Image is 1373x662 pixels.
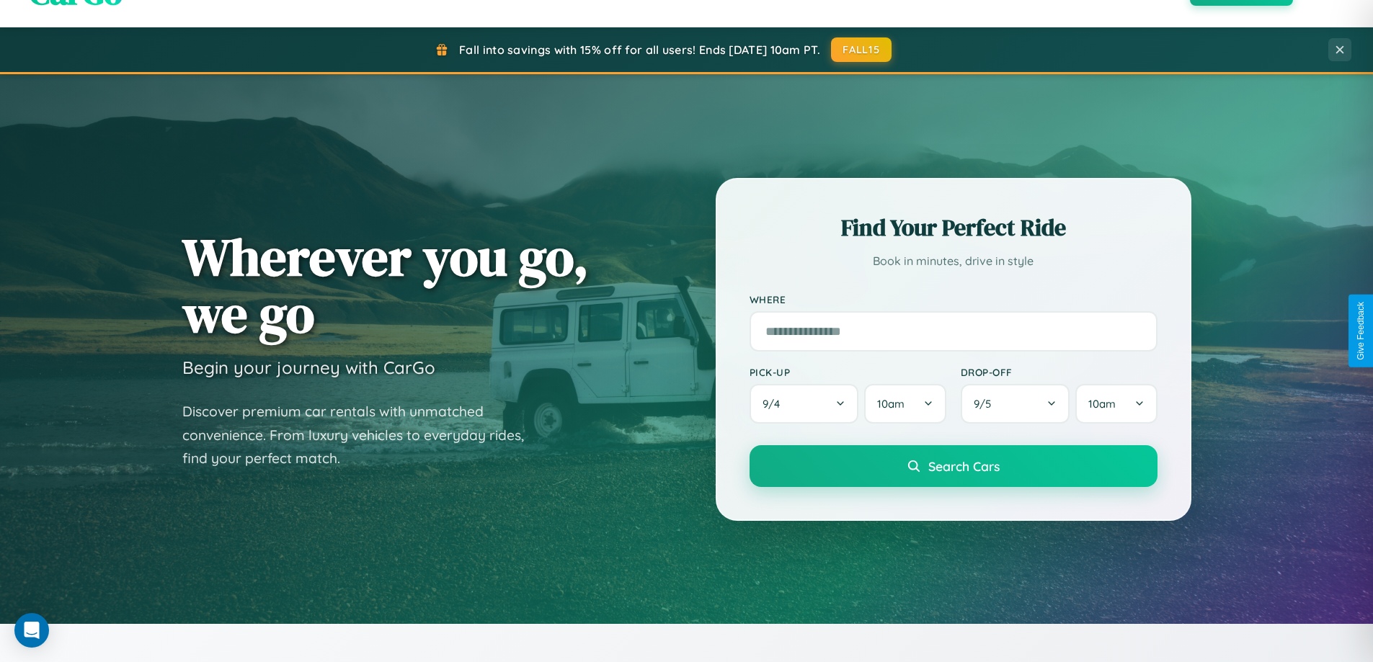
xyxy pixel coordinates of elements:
h3: Begin your journey with CarGo [182,357,435,378]
label: Where [750,293,1158,305]
label: Pick-up [750,366,946,378]
button: 9/4 [750,384,859,424]
button: 10am [1075,384,1157,424]
span: Search Cars [928,458,1000,474]
h2: Find Your Perfect Ride [750,212,1158,243]
span: 10am [877,397,905,411]
span: 10am [1088,397,1116,411]
h1: Wherever you go, we go [182,228,589,342]
label: Drop-off [961,366,1158,378]
span: Fall into savings with 15% off for all users! Ends [DATE] 10am PT. [459,43,820,57]
button: 9/5 [961,384,1070,424]
p: Book in minutes, drive in style [750,251,1158,272]
div: Give Feedback [1356,302,1366,360]
div: Open Intercom Messenger [14,613,49,648]
button: FALL15 [831,37,892,62]
p: Discover premium car rentals with unmatched convenience. From luxury vehicles to everyday rides, ... [182,400,543,470]
span: 9 / 5 [974,397,998,411]
button: Search Cars [750,445,1158,487]
span: 9 / 4 [763,397,787,411]
button: 10am [864,384,946,424]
